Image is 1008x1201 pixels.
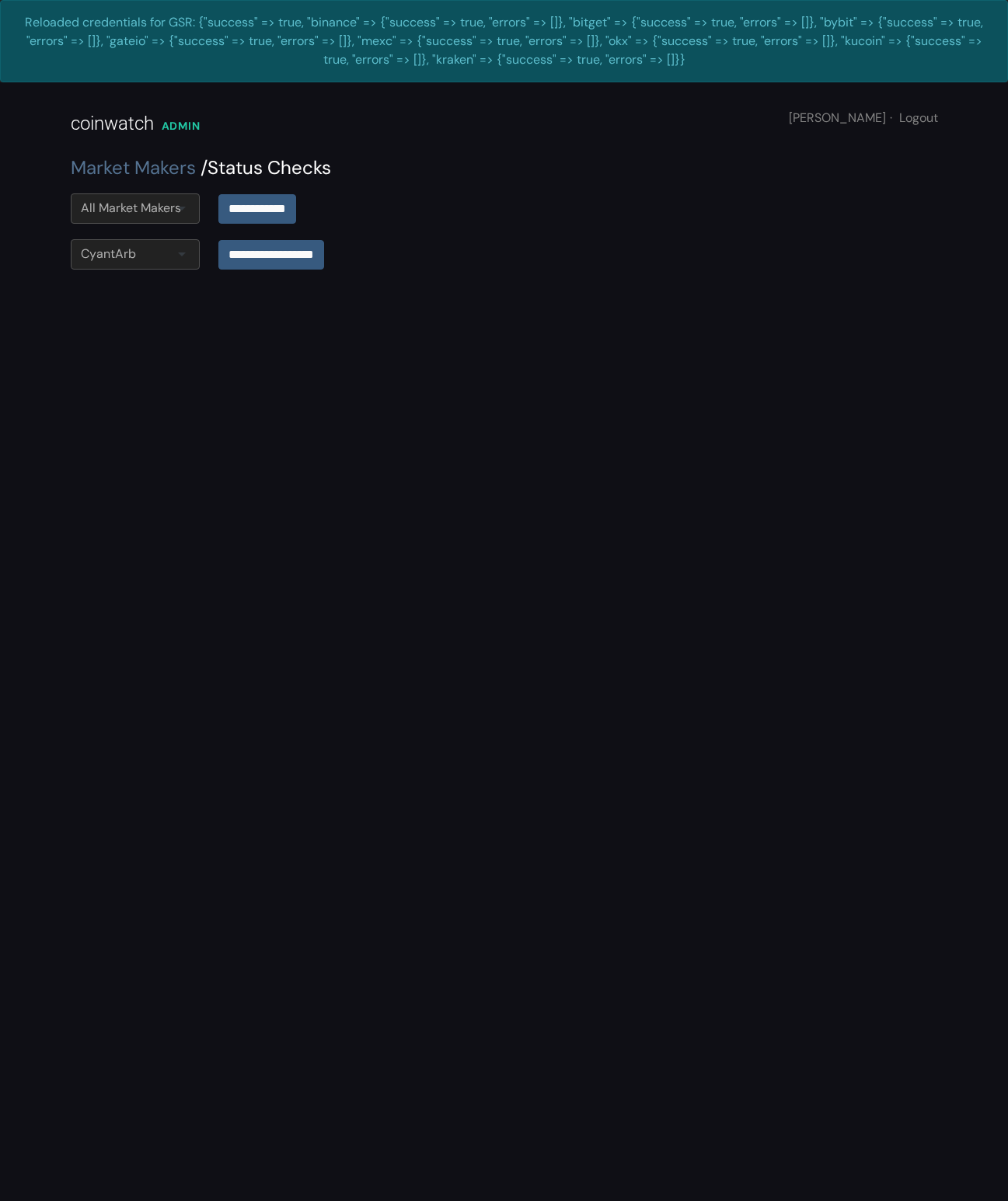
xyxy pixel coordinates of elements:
span: / [201,155,208,179]
div: All Market Makers [81,199,181,218]
div: CyantArb [81,245,136,263]
div: ADMIN [162,118,201,134]
a: Logout [899,110,938,126]
div: [PERSON_NAME] [789,109,938,127]
span: · [890,110,892,126]
a: coinwatch ADMIN [71,82,201,154]
div: Status Checks [71,154,938,182]
a: Market Makers [71,155,196,179]
div: coinwatch [71,110,154,138]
